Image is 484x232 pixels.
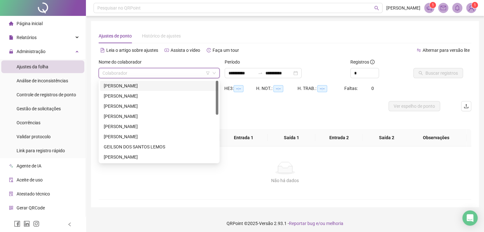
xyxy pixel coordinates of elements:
[104,123,214,130] div: [PERSON_NAME]
[104,154,214,160] div: [PERSON_NAME]
[33,221,39,227] span: instagram
[411,134,462,141] span: Observações
[17,134,51,139] span: Validar protocolo
[17,92,76,97] span: Controle de registros de ponto
[9,49,13,54] span: lock
[220,129,268,147] th: Entrada 1
[430,2,436,8] sup: 1
[462,210,478,226] div: Open Intercom Messenger
[17,205,45,210] span: Gerar QRCode
[317,85,327,92] span: --:--
[268,129,315,147] th: Saída 1
[99,33,132,38] span: Ajustes de ponto
[406,129,467,147] th: Observações
[14,221,20,227] span: facebook
[104,103,214,110] div: [PERSON_NAME]
[17,49,46,54] span: Administração
[224,85,256,92] div: HE 3:
[466,3,476,13] img: 93678
[225,58,244,65] label: Período
[289,221,343,226] span: Reportar bug e/ou melhoria
[9,192,13,196] span: solution
[17,148,65,153] span: Link para registro rápido
[106,48,158,53] span: Leia o artigo sobre ajustes
[206,71,210,75] span: filter
[440,5,446,11] span: mail
[9,206,13,210] span: qrcode
[165,48,169,52] span: youtube
[298,85,344,92] div: H. TRAB.:
[104,113,214,120] div: [PERSON_NAME]
[389,101,440,111] button: Ver espelho de ponto
[258,71,263,76] span: to
[17,163,41,168] span: Agente de IA
[17,120,40,125] span: Ocorrências
[17,64,48,69] span: Ajustes da folha
[474,3,476,7] span: 1
[104,143,214,150] div: GEILSON DOS SANTOS LEMOS
[99,58,146,65] label: Nome do colaborador
[17,177,43,182] span: Aceite de uso
[273,85,283,92] span: --:--
[9,21,13,26] span: home
[413,68,463,78] button: Buscar registros
[100,48,105,52] span: file-text
[100,152,218,162] div: GEORGE MICHEL ALEXANDRE PINTO
[9,35,13,40] span: file
[142,33,181,38] span: Histórico de ajustes
[374,6,379,10] span: search
[212,71,216,75] span: down
[426,5,432,11] span: notification
[104,82,214,89] div: [PERSON_NAME]
[417,48,421,52] span: swap
[423,48,470,53] span: Alternar para versão lite
[67,222,72,227] span: left
[454,5,460,11] span: bell
[100,132,218,142] div: FRANCISCO RODRIGUES FARIAS
[100,142,218,152] div: GEILSON DOS SANTOS LEMOS
[472,2,478,8] sup: Atualize o seu contato no menu Meus Dados
[258,71,263,76] span: swap-right
[363,129,410,147] th: Saída 2
[100,81,218,91] div: EMERSON RAFAEL SILVA DE LIMA
[350,58,375,65] span: Registros
[104,133,214,140] div: [PERSON_NAME]
[100,101,218,111] div: FABRICIO EXPEDITO LEMES DE ALMEIDA SILVA
[234,85,243,92] span: --:--
[207,48,211,52] span: history
[386,4,420,11] span: [PERSON_NAME]
[17,191,50,196] span: Atestado técnico
[17,35,37,40] span: Relatórios
[100,91,218,101] div: FABRICIO DA SILVA MULATO
[315,129,363,147] th: Entrada 2
[371,86,374,91] span: 0
[9,178,13,182] span: audit
[100,111,218,121] div: FELIPE CARVALHO DOS SANTOS
[17,21,43,26] span: Página inicial
[256,85,298,92] div: H. NOT.:
[100,121,218,132] div: FRANCISCO ALVES DA SILVA
[171,48,200,53] span: Assista o vídeo
[17,106,61,111] span: Gestão de solicitações
[213,48,239,53] span: Faça um tour
[344,86,359,91] span: Faltas:
[104,92,214,99] div: [PERSON_NAME]
[17,78,68,83] span: Análise de inconsistências
[259,221,273,226] span: Versão
[432,3,434,7] span: 1
[24,221,30,227] span: linkedin
[106,177,464,184] div: Não há dados
[370,60,375,64] span: info-circle
[464,104,469,109] span: upload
